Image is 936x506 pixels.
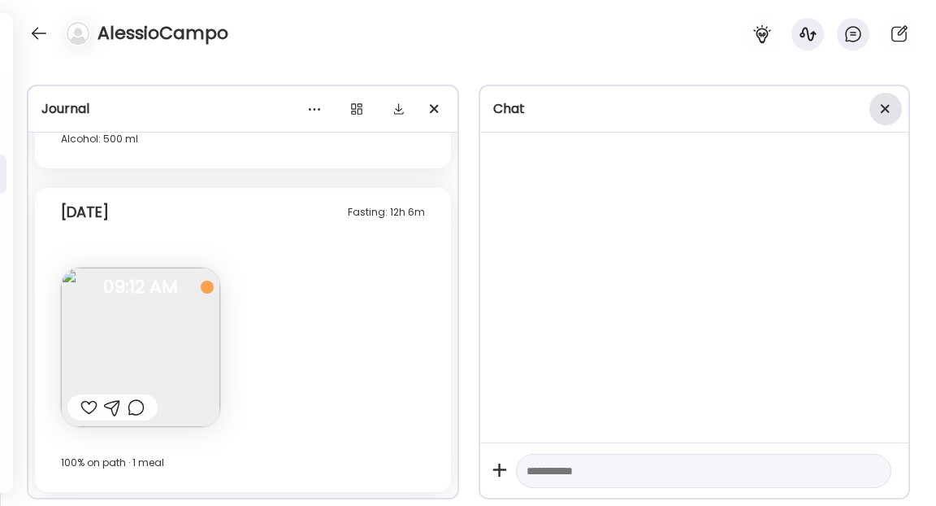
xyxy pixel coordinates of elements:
[41,99,444,119] div: Journal
[97,20,228,46] h4: AlessioCampo
[348,203,425,222] div: Fasting: 12h 6m
[61,453,425,473] div: 100% on path · 1 meal
[67,22,89,45] img: bg-avatar-default.svg
[61,268,220,427] img: images%2FTIQwNYNFyIZqWG7BZxF9SZWVkk73%2FsVmF8kNtmAWn9ZsoGVxs%2FNzNubLxxQQY8QLNRfiv6_240
[61,203,109,222] div: [DATE]
[493,99,896,119] div: Chat
[61,280,220,294] span: 09:12 AM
